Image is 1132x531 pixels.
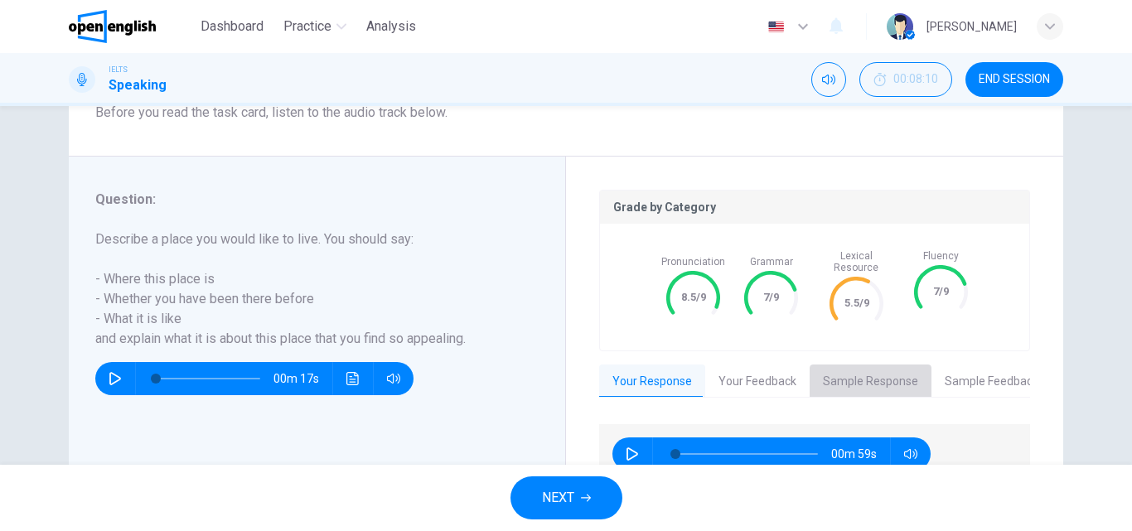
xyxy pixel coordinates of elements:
[95,190,519,210] h6: Question :
[680,291,705,303] text: 8.5/9
[926,17,1017,36] div: [PERSON_NAME]
[931,364,1052,399] button: Sample Feedback
[859,62,952,97] button: 00:08:10
[340,362,366,395] button: Click to see the audio transcription
[599,364,705,399] button: Your Response
[109,75,167,95] h1: Speaking
[277,12,353,41] button: Practice
[109,64,128,75] span: IELTS
[819,250,894,273] span: Lexical Resource
[893,73,938,86] span: 00:08:10
[542,486,574,509] span: NEXT
[965,62,1063,97] button: END SESSION
[510,476,622,519] button: NEXT
[705,364,810,399] button: Your Feedback
[360,12,423,41] button: Analysis
[201,17,264,36] span: Dashboard
[750,256,793,268] span: Grammar
[810,364,931,399] button: Sample Response
[831,437,890,471] span: 00m 59s
[661,256,725,268] span: Pronunciation
[69,10,156,43] img: OpenEnglish logo
[979,73,1050,86] span: END SESSION
[887,13,913,40] img: Profile picture
[811,62,846,97] div: Mute
[613,200,1016,214] p: Grade by Category
[859,62,952,97] div: Hide
[923,250,959,262] span: Fluency
[766,21,786,33] img: en
[69,10,194,43] a: OpenEnglish logo
[283,17,331,36] span: Practice
[599,364,1030,399] div: basic tabs example
[366,17,416,36] span: Analysis
[95,229,519,349] h6: Describe a place you would like to live. You should say: - Where this place is - Whether you have...
[933,285,949,297] text: 7/9
[844,297,868,309] text: 5.5/9
[273,362,332,395] span: 00m 17s
[763,291,779,303] text: 7/9
[194,12,270,41] button: Dashboard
